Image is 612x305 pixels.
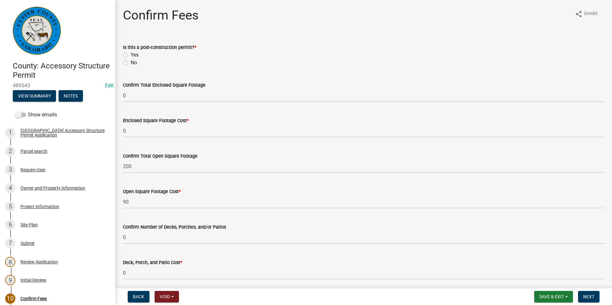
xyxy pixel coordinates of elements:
label: Show emails [15,111,57,119]
span: Back [133,294,144,299]
div: Site Plan [20,223,38,227]
span: Next [583,294,594,299]
wm-modal-confirm: Summary [13,94,56,99]
div: 6 [5,220,15,230]
button: Notes [59,90,83,102]
wm-modal-confirm: Edit Application Number [105,82,114,89]
span: Share [584,10,598,18]
button: Void [155,291,179,302]
a: Edit [105,82,114,89]
span: 489543 [13,82,102,89]
button: shareShare [570,8,603,20]
button: View Summary [13,90,56,102]
div: 10 [5,293,15,304]
div: 1 [5,128,15,138]
div: Submit [20,241,35,246]
div: Project Information [20,204,59,209]
label: Deck, Porch, and Patio Cost [123,261,182,265]
wm-modal-confirm: Notes [59,94,83,99]
div: 2 [5,146,15,156]
label: Confirm Total Enclosed Square Footage [123,83,205,88]
button: Next [578,291,600,302]
label: Is this a post-construction permit? [123,45,196,50]
h1: Confirm Fees [123,8,199,23]
div: 7 [5,238,15,248]
button: Back [128,291,149,302]
div: Initial Review [20,278,46,282]
div: Confirm Fees [20,296,47,301]
span: Void [160,294,170,299]
img: Custer County, Colorado [13,7,61,55]
div: 3 [5,165,15,175]
div: Review Application [20,260,58,264]
div: Owner and Property Information [20,186,85,190]
div: Parcel search [20,149,47,153]
label: No [131,59,137,66]
label: Confirm Total Open Square Footage [123,154,197,159]
i: share [575,10,583,18]
div: 9 [5,275,15,285]
div: 4 [5,183,15,193]
span: Save & Exit [539,294,564,299]
div: 8 [5,257,15,267]
div: 5 [5,201,15,212]
button: Save & Exit [534,291,573,302]
label: Open Square Footage Cost [123,190,181,194]
div: [GEOGRAPHIC_DATA] Accessory Structure Permit Application [20,128,105,137]
label: Yes [131,51,139,59]
label: Enclosed Square Footage Cost [123,119,189,123]
label: Confirm Number of Decks, Porches, and/or Patios [123,225,226,230]
h4: County: Accessory Structure Permit [13,61,110,80]
div: Require User [20,168,45,172]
